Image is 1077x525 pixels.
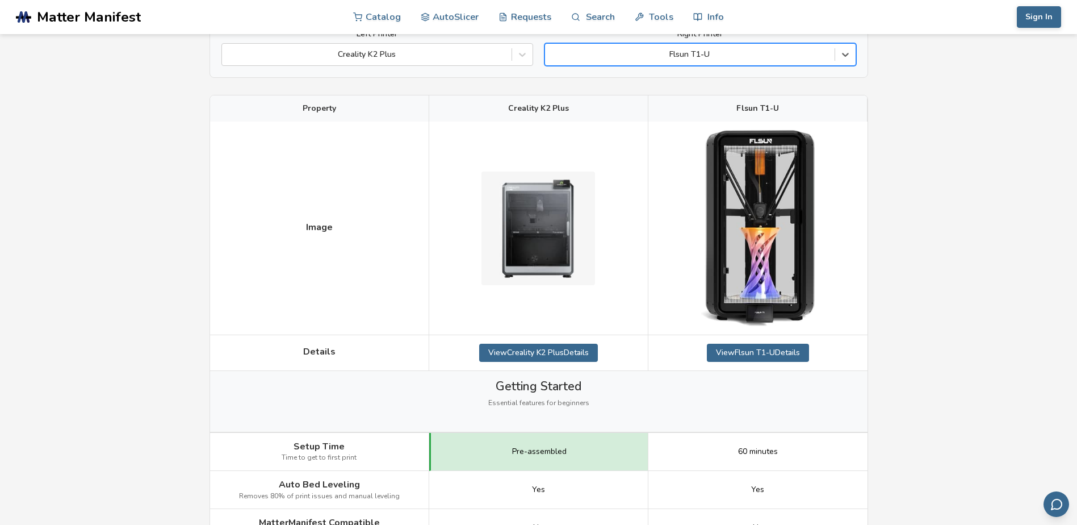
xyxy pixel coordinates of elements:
[239,493,400,501] span: Removes 80% of print issues and manual leveling
[303,104,336,113] span: Property
[479,344,598,362] a: ViewCreality K2 PlusDetails
[1044,491,1069,517] button: Send feedback via email
[294,441,345,452] span: Setup Time
[221,30,533,39] label: Left Printer
[707,344,809,362] a: ViewFlsun T1-UDetails
[532,485,545,494] span: Yes
[481,172,595,285] img: Creality K2 Plus
[496,380,581,393] span: Getting Started
[303,347,336,357] span: Details
[37,9,141,25] span: Matter Manifest
[1017,6,1061,28] button: Sign In
[544,30,856,39] label: Right Printer
[282,454,357,462] span: Time to get to first print
[279,480,360,490] span: Auto Bed Leveling
[306,222,333,232] span: Image
[488,399,589,407] span: Essential features for beginners
[751,485,764,494] span: Yes
[738,447,778,456] span: 60 minutes
[512,447,567,456] span: Pre-assembled
[736,104,779,113] span: Flsun T1-U
[228,50,230,59] input: Creality K2 Plus
[701,130,815,326] img: Flsun T1-U
[508,104,569,113] span: Creality K2 Plus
